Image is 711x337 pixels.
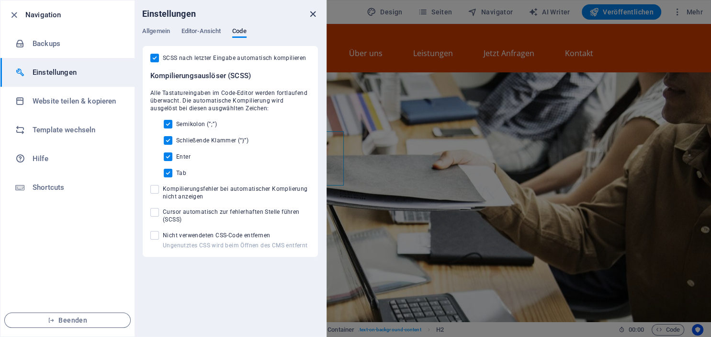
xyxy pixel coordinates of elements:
button: Beenden [4,313,131,328]
span: Semikolon (”;”) [176,120,217,128]
span: Editor-Ansicht [181,25,221,39]
h6: Template wechseln [33,124,121,136]
span: Allgemein [142,25,170,39]
span: Schließende Klammer (“}”) [176,137,248,144]
h6: Einstellungen [33,67,121,78]
h6: Einstellungen [142,8,196,20]
p: Ungenutztes CSS wird beim Öffnen des CMS entfernt [163,242,310,249]
span: Beenden [12,316,123,324]
span: SCSS nach letzter Eingabe automatisch kompilieren [163,54,306,62]
h6: Hilfe [33,153,121,164]
span: Kompilierungsfehler bei automatischer Komplierung nicht anzeigen [163,185,310,200]
div: Einstellungen [142,27,318,46]
h6: Navigation [25,9,127,21]
a: Hilfe [0,144,135,173]
span: Tab [176,169,186,177]
span: Cursor automatisch zur fehlerhaften Stelle führen (SCSS) [163,208,310,223]
h6: Backups [33,38,121,49]
h6: Kompilierungsauslöser (SCSS) [150,70,310,81]
span: Code [232,25,246,39]
span: Alle Tastatureingaben im Code-Editor werden fortlaufend überwacht. Die automatische Kompilierung ... [150,89,310,112]
span: Nicht verwendeten CSS-Code entfernen [163,232,310,239]
span: Enter [176,153,191,161]
h6: Website teilen & kopieren [33,95,121,107]
button: close [307,8,318,20]
h6: Shortcuts [33,182,121,193]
